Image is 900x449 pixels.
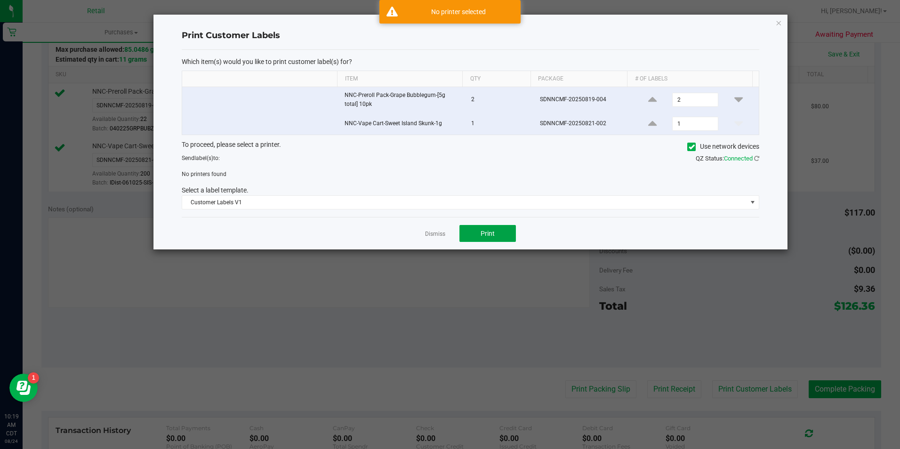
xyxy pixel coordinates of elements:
[175,140,766,154] div: To proceed, please select a printer.
[339,113,466,135] td: NNC-Vape Cart-Sweet Island Skunk-1g
[9,374,38,402] iframe: Resource center
[466,113,534,135] td: 1
[28,372,39,384] iframe: Resource center unread badge
[182,57,759,66] p: Which item(s) would you like to print customer label(s) for?
[337,71,462,87] th: Item
[530,71,627,87] th: Package
[687,142,759,152] label: Use network devices
[724,155,753,162] span: Connected
[182,196,747,209] span: Customer Labels V1
[466,87,534,113] td: 2
[534,113,632,135] td: SDNNCMF-20250821-002
[403,7,514,16] div: No printer selected
[175,185,766,195] div: Select a label template.
[425,230,445,238] a: Dismiss
[627,71,752,87] th: # of labels
[194,155,213,161] span: label(s)
[459,225,516,242] button: Print
[462,71,530,87] th: Qty
[481,230,495,237] span: Print
[182,171,226,177] span: No printers found
[696,155,759,162] span: QZ Status:
[182,155,220,161] span: Send to:
[182,30,759,42] h4: Print Customer Labels
[534,87,632,113] td: SDNNCMF-20250819-004
[339,87,466,113] td: NNC-Preroll Pack-Grape Bubblegum-[5g total] 10pk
